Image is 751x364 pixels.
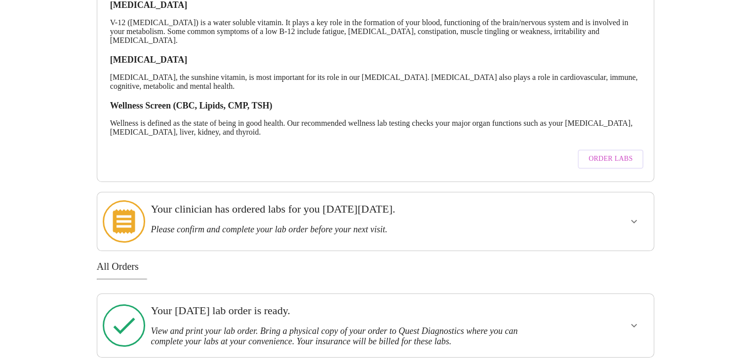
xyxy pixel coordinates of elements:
[589,153,632,165] span: Order Labs
[110,55,641,65] h3: [MEDICAL_DATA]
[110,18,641,45] p: V-12 ([MEDICAL_DATA]) is a water soluble vitamin. It plays a key role in the formation of your bl...
[575,145,646,174] a: Order Labs
[110,119,641,137] p: Wellness is defined as the state of being in good health. Our recommended wellness lab testing ch...
[110,73,641,91] p: [MEDICAL_DATA], the sunshine vitamin, is most important for its role in our [MEDICAL_DATA]. [MEDI...
[151,326,547,347] h3: View and print your lab order. Bring a physical copy of your order to Quest Diagnostics where you...
[110,101,641,111] h3: Wellness Screen (CBC, Lipids, CMP, TSH)
[622,210,646,233] button: show more
[578,149,643,169] button: Order Labs
[151,304,547,317] h3: Your [DATE] lab order is ready.
[151,224,547,235] h3: Please confirm and complete your lab order before your next visit.
[97,261,655,272] h3: All Orders
[151,203,547,216] h3: Your clinician has ordered labs for you [DATE][DATE].
[622,314,646,337] button: show more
